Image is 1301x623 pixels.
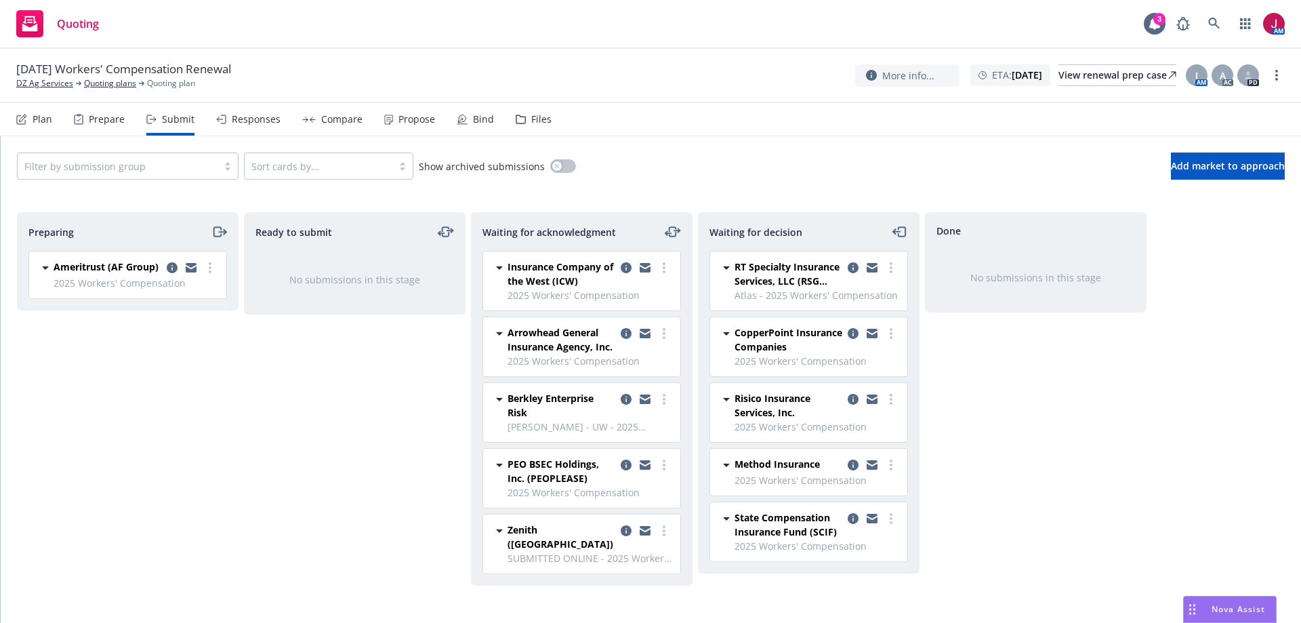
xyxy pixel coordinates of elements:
div: 3 [1153,13,1165,25]
a: copy logging email [845,260,861,276]
a: more [656,391,672,407]
a: copy logging email [845,325,861,342]
span: Quoting [57,18,99,29]
a: copy logging email [845,391,861,407]
a: copy logging email [164,260,180,276]
span: RT Specialty Insurance Services, LLC (RSG Specialty, LLC) [735,260,842,288]
span: Quoting plan [147,77,195,89]
span: ETA : [992,68,1042,82]
span: 2025 Workers' Compensation [735,539,899,553]
a: more [656,325,672,342]
span: Zenith ([GEOGRAPHIC_DATA]) [508,523,615,551]
a: more [656,260,672,276]
span: Insurance Company of the West (ICW) [508,260,615,288]
a: moveRight [211,224,227,240]
a: more [883,325,899,342]
div: Responses [232,114,281,125]
div: Prepare [89,114,125,125]
span: More info... [882,68,934,83]
a: more [883,260,899,276]
span: Nova Assist [1212,603,1265,615]
a: Search [1201,10,1228,37]
a: copy logging email [864,457,880,473]
span: Arrowhead General Insurance Agency, Inc. [508,325,615,354]
div: Drag to move [1184,597,1201,622]
a: copy logging email [637,325,653,342]
a: more [656,523,672,539]
a: copy logging email [845,457,861,473]
span: Ready to submit [255,225,332,239]
a: Quoting plans [84,77,136,89]
span: State Compensation Insurance Fund (SCIF) [735,510,842,539]
span: 2025 Workers' Compensation [735,473,899,487]
div: No submissions in this stage [266,273,443,287]
span: Waiting for acknowledgment [482,225,616,239]
button: More info... [855,64,959,87]
a: more [883,510,899,527]
span: [PERSON_NAME] - UW - 2025 Workers' Compensation [508,420,672,434]
span: Risico Insurance Services, Inc. [735,391,842,420]
a: copy logging email [618,325,634,342]
div: Bind [473,114,494,125]
span: [DATE] Workers' Compensation Renewal [16,61,231,77]
a: copy logging email [637,523,653,539]
a: copy logging email [618,260,634,276]
a: moveLeft [892,224,908,240]
a: more [656,457,672,473]
div: Submit [162,114,194,125]
a: more [202,260,218,276]
a: copy logging email [864,260,880,276]
div: No submissions in this stage [947,270,1124,285]
a: copy logging email [864,510,880,527]
a: copy logging email [618,391,634,407]
span: Preparing [28,225,74,239]
button: Add market to approach [1171,153,1285,180]
a: copy logging email [183,260,199,276]
span: Ameritrust (AF Group) [54,260,159,274]
a: copy logging email [637,260,653,276]
a: copy logging email [864,391,880,407]
span: 2025 Workers' Compensation [54,276,218,290]
div: Propose [398,114,435,125]
span: A [1220,68,1226,83]
a: copy logging email [845,510,861,527]
a: copy logging email [637,457,653,473]
a: Quoting [11,5,104,43]
span: PEO BSEC Holdings, Inc. (PEOPLEASE) [508,457,615,485]
span: Berkley Enterprise Risk [508,391,615,420]
a: Switch app [1232,10,1259,37]
a: more [883,391,899,407]
div: Plan [33,114,52,125]
a: copy logging email [864,325,880,342]
img: photo [1263,13,1285,35]
span: 2025 Workers' Compensation [508,354,672,368]
a: moveLeftRight [665,224,681,240]
a: View renewal prep case [1058,64,1176,86]
div: Files [531,114,552,125]
a: moveLeftRight [438,224,454,240]
div: Compare [321,114,363,125]
a: more [1268,67,1285,83]
div: View renewal prep case [1058,65,1176,85]
span: SUBMITTED ONLINE - 2025 Workers' Compensation [508,551,672,565]
strong: [DATE] [1012,68,1042,81]
a: copy logging email [618,457,634,473]
a: Report a Bug [1170,10,1197,37]
span: J [1195,68,1198,83]
span: Waiting for decision [709,225,802,239]
span: 2025 Workers' Compensation [508,288,672,302]
span: Done [936,224,961,238]
a: copy logging email [637,391,653,407]
span: 2025 Workers' Compensation [508,485,672,500]
span: 2025 Workers' Compensation [735,420,899,434]
a: DZ Ag Services [16,77,73,89]
a: more [883,457,899,473]
span: Atlas - 2025 Workers' Compensation [735,288,899,302]
span: 2025 Workers' Compensation [735,354,899,368]
span: Add market to approach [1171,159,1285,172]
a: copy logging email [618,523,634,539]
span: Show archived submissions [419,159,545,174]
span: Method Insurance [735,457,820,471]
button: Nova Assist [1183,596,1277,623]
span: CopperPoint Insurance Companies [735,325,842,354]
